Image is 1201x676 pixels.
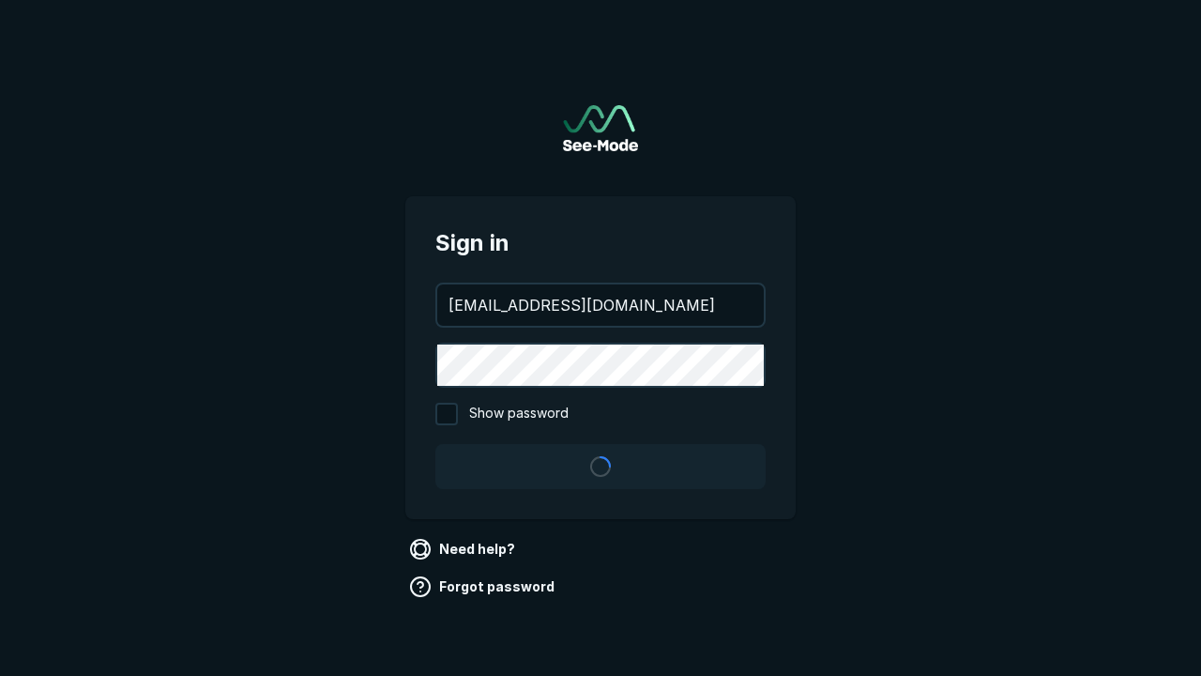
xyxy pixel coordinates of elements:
a: Forgot password [405,572,562,602]
span: Show password [469,403,569,425]
img: See-Mode Logo [563,105,638,151]
a: Go to sign in [563,105,638,151]
a: Need help? [405,534,523,564]
input: your@email.com [437,284,764,326]
span: Sign in [435,226,766,260]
